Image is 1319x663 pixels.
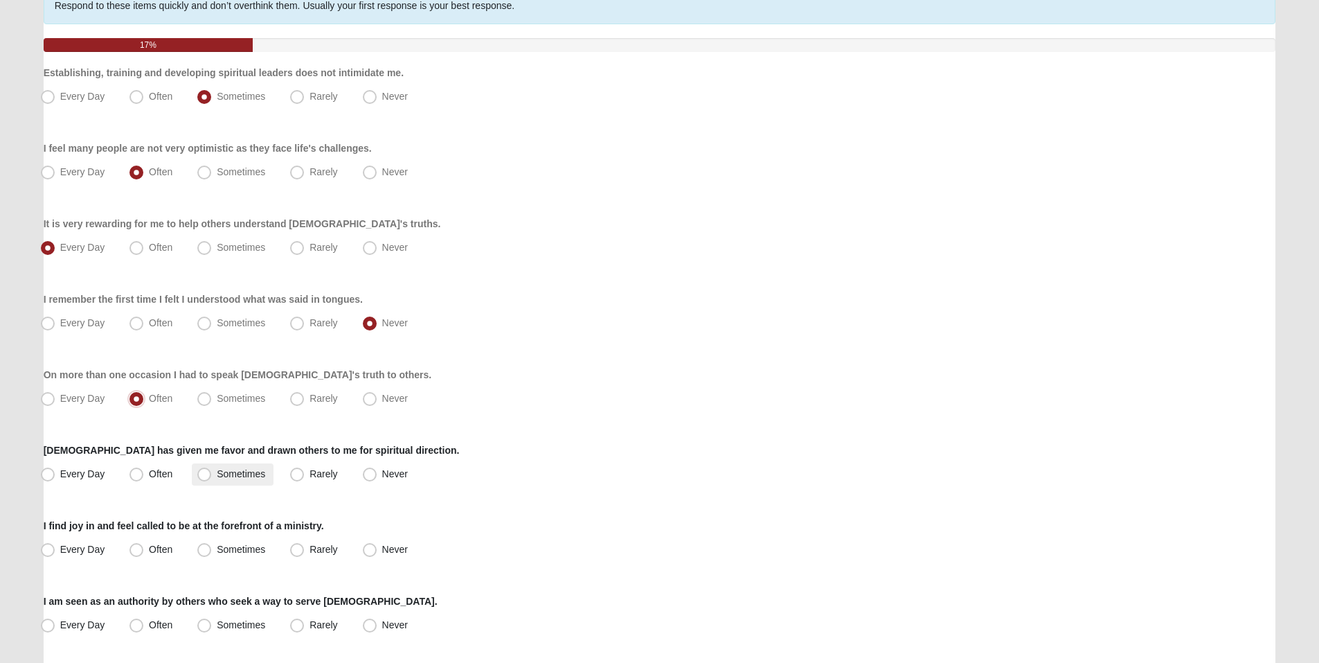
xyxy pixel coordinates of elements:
[217,393,265,404] span: Sometimes
[60,544,105,555] span: Every Day
[44,368,432,382] label: On more than one occasion I had to speak [DEMOGRAPHIC_DATA]'s truth to others.
[309,619,337,630] span: Rarely
[309,393,337,404] span: Rarely
[44,292,363,306] label: I remember the first time I felt I understood what was said in tongues.
[217,242,265,253] span: Sometimes
[44,443,460,457] label: [DEMOGRAPHIC_DATA] has given me favor and drawn others to me for spiritual direction.
[217,317,265,328] span: Sometimes
[309,166,337,177] span: Rarely
[149,242,172,253] span: Often
[309,91,337,102] span: Rarely
[44,519,324,533] label: I find joy in and feel called to be at the forefront of a ministry.
[44,141,372,155] label: I feel many people are not very optimistic as they face life's challenges.
[60,166,105,177] span: Every Day
[44,217,441,231] label: It is very rewarding for me to help others understand [DEMOGRAPHIC_DATA]'s truths.
[382,91,408,102] span: Never
[309,468,337,479] span: Rarely
[149,91,172,102] span: Often
[309,544,337,555] span: Rarely
[60,91,105,102] span: Every Day
[382,619,408,630] span: Never
[44,66,404,80] label: Establishing, training and developing spiritual leaders does not intimidate me.
[309,317,337,328] span: Rarely
[149,393,172,404] span: Often
[60,619,105,630] span: Every Day
[60,468,105,479] span: Every Day
[217,619,265,630] span: Sometimes
[149,166,172,177] span: Often
[217,544,265,555] span: Sometimes
[44,38,253,52] div: 17%
[217,166,265,177] span: Sometimes
[382,393,408,404] span: Never
[149,619,172,630] span: Often
[149,544,172,555] span: Often
[309,242,337,253] span: Rarely
[217,91,265,102] span: Sometimes
[382,544,408,555] span: Never
[382,468,408,479] span: Never
[382,317,408,328] span: Never
[382,242,408,253] span: Never
[149,317,172,328] span: Often
[382,166,408,177] span: Never
[60,317,105,328] span: Every Day
[60,393,105,404] span: Every Day
[149,468,172,479] span: Often
[60,242,105,253] span: Every Day
[44,594,438,608] label: I am seen as an authority by others who seek a way to serve [DEMOGRAPHIC_DATA].
[217,468,265,479] span: Sometimes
